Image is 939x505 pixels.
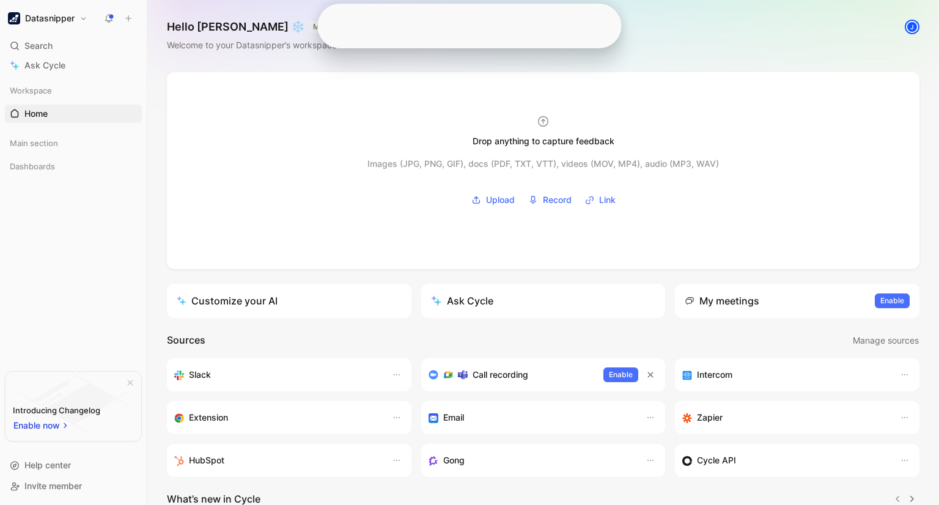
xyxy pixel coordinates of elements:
div: Main section [5,134,142,152]
span: Ask Cycle [24,58,65,73]
div: Ask Cycle [431,293,493,308]
span: Search [24,39,53,53]
span: Enable [609,369,633,381]
h3: Intercom [697,367,732,382]
div: Capture feedback from thousands of sources with Zapier (survey results, recordings, sheets, etc). [682,410,888,425]
div: Images (JPG, PNG, GIF), docs (PDF, TXT, VTT), videos (MOV, MP4), audio (MP3, WAV) [367,157,719,171]
span: Enable now [13,418,61,433]
h3: Extension [189,410,228,425]
h3: Zapier [697,410,723,425]
a: Home [5,105,142,123]
button: Record [524,191,576,209]
div: Invite member [5,477,142,495]
div: Record & transcribe meetings from Zoom, Meet & Teams. [429,367,594,382]
h3: Slack [189,367,211,382]
h1: Hello [PERSON_NAME] ❄️ [167,20,339,34]
div: My meetings [685,293,759,308]
div: Workspace [5,81,142,100]
div: Sync customers & send feedback from custom sources. Get inspired by our favorite use case [682,453,888,468]
h3: Cycle API [697,453,736,468]
button: Upload [467,191,519,209]
button: Enable [603,367,638,382]
div: Drop anything to capture feedback [473,134,614,149]
div: Dashboards [5,157,142,175]
div: Capture feedback from your incoming calls [429,453,634,468]
span: Help center [24,460,71,470]
button: Link [581,191,620,209]
span: Upload [486,193,515,207]
div: Welcome to your Datasnipper’s workspace [167,38,339,53]
h1: Datasnipper [25,13,75,24]
h3: Gong [443,453,465,468]
span: Link [599,193,616,207]
h3: HubSpot [189,453,224,468]
span: Workspace [10,84,52,97]
span: Main section [10,137,58,149]
a: Ask Cycle [5,56,142,75]
img: Datasnipper [8,12,20,24]
div: Introducing Changelog [13,403,100,418]
h3: Email [443,410,464,425]
div: Capture feedback from anywhere on the web [174,410,380,425]
div: Dashboards [5,157,142,179]
div: Main section [5,134,142,156]
div: Help center [5,456,142,474]
div: Forward emails to your feedback inbox [429,410,634,425]
button: Ask Cycle [421,284,666,318]
span: Enable [880,295,904,307]
div: Search [5,37,142,55]
div: Sync your customers, send feedback and get updates in Intercom [682,367,888,382]
span: Manage sources [853,333,919,348]
a: Customize your AI [167,284,411,318]
button: Enable [875,293,910,308]
div: Customize your AI [177,293,278,308]
button: DatasnipperDatasnipper [5,10,90,27]
span: Dashboards [10,160,55,172]
div: Sync your customers, send feedback and get updates in Slack [174,367,380,382]
h3: Call recording [473,367,528,382]
span: Invite member [24,481,82,491]
button: Enable now [13,418,70,433]
span: Record [543,193,572,207]
button: Manage sources [852,333,919,348]
span: Home [24,108,48,120]
img: bg-BLZuj68n.svg [16,372,131,434]
div: J [906,21,918,33]
h2: Sources [167,333,205,348]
